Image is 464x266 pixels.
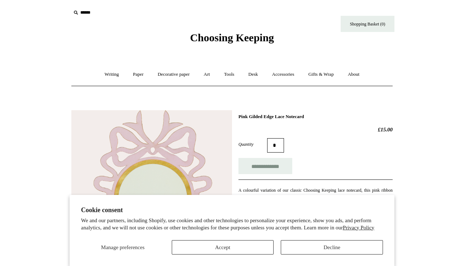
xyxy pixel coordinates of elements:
[101,244,145,250] span: Manage preferences
[302,65,340,84] a: Gifts & Wrap
[81,206,383,214] h2: Cookie consent
[98,65,126,84] a: Writing
[266,65,301,84] a: Accessories
[172,240,274,255] button: Accept
[281,240,383,255] button: Decline
[197,65,216,84] a: Art
[343,225,374,230] a: Privacy Policy
[218,65,241,84] a: Tools
[238,126,393,133] h2: £15.00
[81,217,383,231] p: We and our partners, including Shopify, use cookies and other technologies to personalize your ex...
[238,187,393,206] p: A colourful variation of our classic Choosing Keeping lace notecard, this pink ribbon style alter...
[341,65,366,84] a: About
[242,65,265,84] a: Desk
[127,65,150,84] a: Paper
[341,16,394,32] a: Shopping Basket (0)
[81,240,165,255] button: Manage preferences
[238,141,267,148] label: Quantity
[238,114,393,120] h1: Pink Gilded Edge Lace Notecard
[190,37,274,42] a: Choosing Keeping
[151,65,196,84] a: Decorative paper
[190,32,274,43] span: Choosing Keeping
